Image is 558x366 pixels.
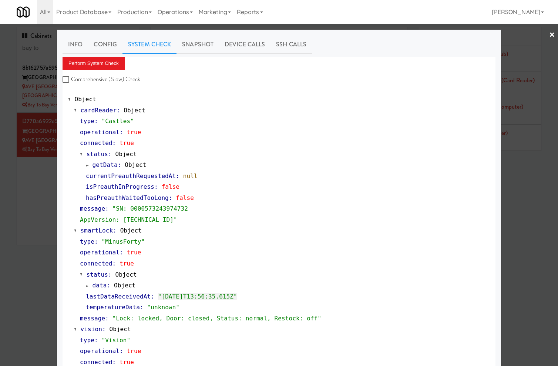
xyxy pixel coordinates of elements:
a: × [549,24,555,47]
span: : [176,172,179,179]
span: type [80,238,94,245]
button: Perform System Check [63,57,125,70]
span: connected [80,260,112,267]
span: : [94,118,98,125]
span: : [105,205,109,212]
span: operational [80,347,120,355]
span: : [108,151,112,158]
a: Snapshot [177,35,219,54]
span: true [120,260,134,267]
span: null [183,172,198,179]
a: Info [63,35,88,54]
span: Object [115,271,137,278]
span: : [113,227,117,234]
span: : [107,282,110,289]
span: : [108,271,112,278]
span: : [112,139,116,146]
span: : [120,129,123,136]
span: Object [124,107,145,114]
span: Object [114,282,135,289]
span: "Vision" [101,337,130,344]
span: "Castles" [101,118,134,125]
span: : [112,359,116,366]
span: lastDataReceivedAt [86,293,151,300]
span: "[DATE]T13:56:35.615Z" [158,293,237,300]
span: Object [125,161,146,168]
span: : [105,315,109,322]
span: true [127,347,141,355]
span: Object [75,96,96,103]
span: true [127,129,141,136]
span: operational [80,129,120,136]
span: vision [81,326,102,333]
span: cardReader [81,107,117,114]
a: Device Calls [219,35,270,54]
span: : [118,161,121,168]
span: connected [80,359,112,366]
label: Comprehensive (Slow) Check [63,74,141,85]
span: : [117,107,120,114]
span: : [151,293,154,300]
span: hasPreauthWaitedTooLong [86,194,169,201]
span: true [127,249,141,256]
span: : [169,194,172,201]
span: temperatureData [86,304,140,311]
span: operational [80,249,120,256]
span: : [102,326,106,333]
span: status [87,151,108,158]
span: smartLock [81,227,113,234]
span: "SN: 0000573243974732 AppVersion: [TECHNICAL_ID]" [80,205,188,223]
span: : [120,347,123,355]
span: : [154,183,158,190]
span: getData [93,161,118,168]
span: connected [80,139,112,146]
span: : [94,337,98,344]
span: "unknown" [147,304,179,311]
input: Comprehensive (Slow) Check [63,77,71,83]
span: "MinusForty" [101,238,145,245]
span: currentPreauthRequestedAt [86,172,176,179]
span: : [140,304,144,311]
span: true [120,139,134,146]
span: false [161,183,179,190]
span: : [120,249,123,256]
span: Object [120,227,142,234]
a: Config [88,35,122,54]
span: message [80,315,105,322]
span: isPreauthInProgress [86,183,154,190]
span: type [80,337,94,344]
a: System Check [122,35,177,54]
span: : [94,238,98,245]
span: Object [115,151,137,158]
span: true [120,359,134,366]
span: : [112,260,116,267]
span: message [80,205,105,212]
a: SSH Calls [270,35,312,54]
span: "Lock: locked, Door: closed, Status: normal, Restock: off" [112,315,322,322]
span: data [93,282,107,289]
img: Micromart [17,6,30,19]
span: Object [109,326,131,333]
span: false [176,194,194,201]
span: status [87,271,108,278]
span: type [80,118,94,125]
